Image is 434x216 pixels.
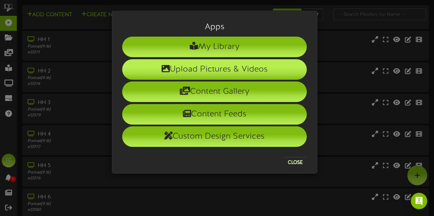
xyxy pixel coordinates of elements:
[122,81,307,102] li: Content Gallery
[122,126,307,147] li: Custom Design Services
[122,37,307,57] li: My Library
[411,193,427,209] div: Open Intercom Messenger
[122,59,307,80] li: Upload Pictures & Videos
[284,157,307,168] button: Close
[122,104,307,125] li: Content Feeds
[122,23,307,31] h3: Apps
